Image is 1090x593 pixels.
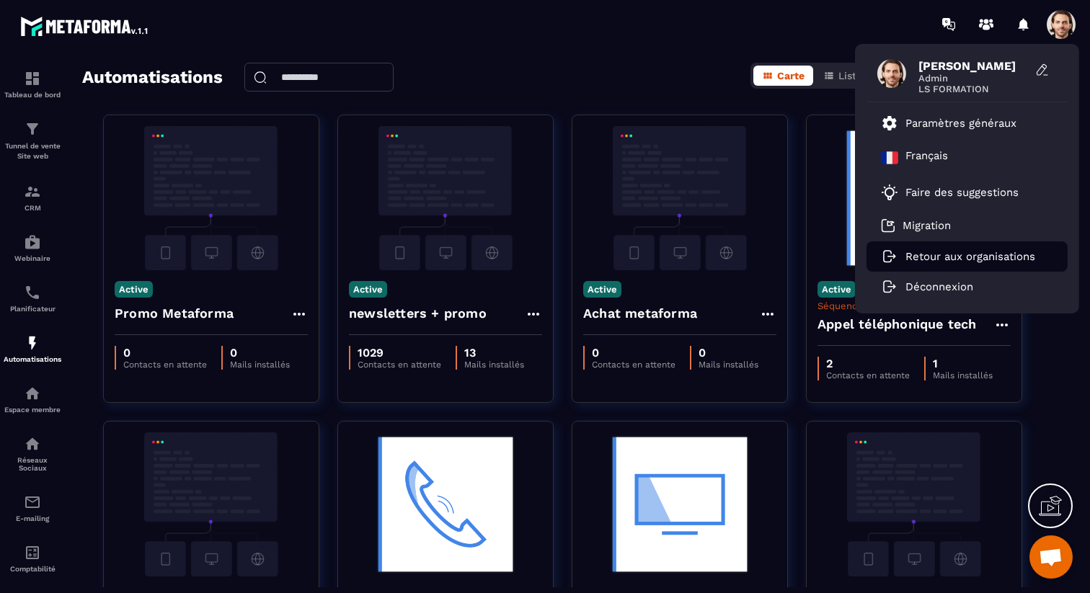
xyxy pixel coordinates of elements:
[24,120,41,138] img: formation
[4,514,61,522] p: E-mailing
[4,204,61,212] p: CRM
[4,324,61,374] a: automationsautomationsAutomatisations
[24,385,41,402] img: automations
[4,406,61,414] p: Espace membre
[24,233,41,251] img: automations
[903,219,951,232] p: Migration
[115,126,308,270] img: automation-background
[115,281,153,298] p: Active
[753,66,813,86] button: Carte
[4,172,61,223] a: formationformationCRM
[815,66,871,86] button: Liste
[24,334,41,352] img: automations
[24,183,41,200] img: formation
[24,284,41,301] img: scheduler
[592,360,675,370] p: Contacts en attente
[826,370,910,380] p: Contacts en attente
[24,494,41,511] img: email
[4,305,61,313] p: Planificateur
[817,126,1011,270] img: automation-background
[699,360,758,370] p: Mails installés
[349,303,487,324] h4: newsletters + promo
[583,281,621,298] p: Active
[881,218,951,233] a: Migration
[24,70,41,87] img: formation
[82,63,223,93] h2: Automatisations
[583,303,697,324] h4: Achat metaforma
[881,250,1035,263] a: Retour aux organisations
[826,357,910,370] p: 2
[4,223,61,273] a: automationsautomationsWebinaire
[905,250,1035,263] p: Retour aux organisations
[4,273,61,324] a: schedulerschedulerPlanificateur
[4,254,61,262] p: Webinaire
[4,59,61,110] a: formationformationTableau de bord
[4,565,61,573] p: Comptabilité
[777,70,805,81] span: Carte
[349,281,387,298] p: Active
[881,115,1016,132] a: Paramètres généraux
[933,357,993,370] p: 1
[464,360,524,370] p: Mails installés
[349,126,542,270] img: automation-background
[817,300,1011,311] p: Séquence Appel Téléphonique
[699,346,758,360] p: 0
[918,59,1027,73] span: [PERSON_NAME]
[583,432,776,576] img: automation-background
[230,360,290,370] p: Mails installés
[905,117,1016,130] p: Paramètres généraux
[905,186,1019,199] p: Faire des suggestions
[933,370,993,380] p: Mails installés
[4,374,61,424] a: automationsautomationsEspace membre
[4,483,61,533] a: emailemailE-mailing
[918,73,1027,84] span: Admin
[1029,535,1073,579] div: Ouvrir le chat
[918,84,1027,94] span: LS FORMATION
[4,91,61,99] p: Tableau de bord
[4,355,61,363] p: Automatisations
[349,432,542,576] img: automation-background
[817,432,1011,576] img: automation-background
[4,456,61,472] p: Réseaux Sociaux
[24,435,41,452] img: social-network
[4,424,61,483] a: social-networksocial-networkRéseaux Sociaux
[881,184,1035,201] a: Faire des suggestions
[838,70,862,81] span: Liste
[905,149,948,166] p: Français
[123,360,207,370] p: Contacts en attente
[230,346,290,360] p: 0
[20,13,150,39] img: logo
[123,346,207,360] p: 0
[358,360,441,370] p: Contacts en attente
[4,533,61,584] a: accountantaccountantComptabilité
[24,544,41,561] img: accountant
[115,303,234,324] h4: Promo Metaforma
[115,432,308,576] img: automation-background
[817,281,856,298] p: Active
[592,346,675,360] p: 0
[4,110,61,172] a: formationformationTunnel de vente Site web
[464,346,524,360] p: 13
[817,314,977,334] h4: Appel téléphonique tech
[583,126,776,270] img: automation-background
[905,280,973,293] p: Déconnexion
[358,346,441,360] p: 1029
[4,141,61,161] p: Tunnel de vente Site web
